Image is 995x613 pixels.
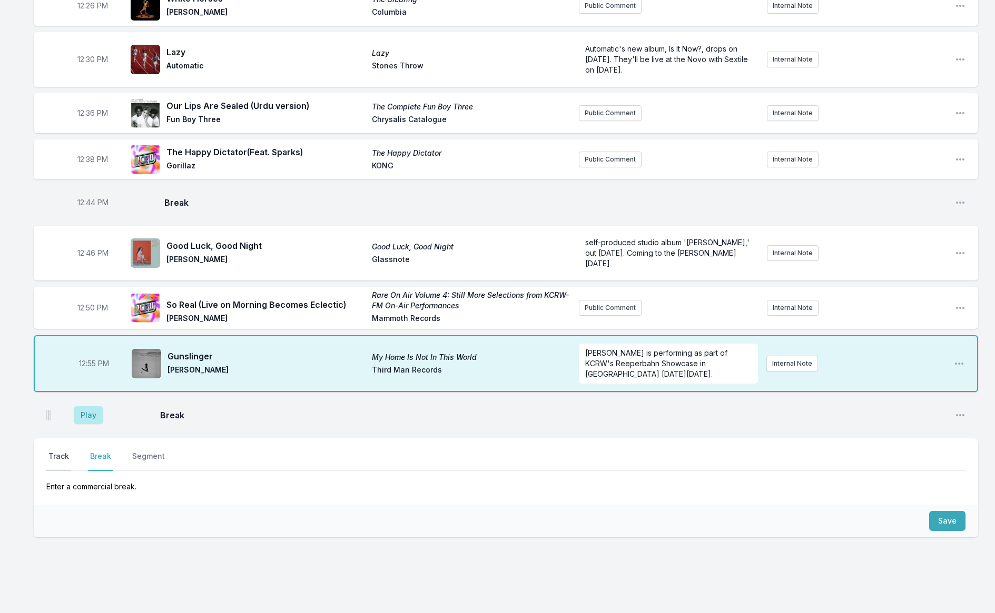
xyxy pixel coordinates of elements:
[372,352,570,363] span: My Home Is Not In This World
[955,54,966,65] button: Open playlist item options
[131,98,160,128] img: The Complete Fun Boy Three
[77,303,108,313] span: Timestamp
[372,61,571,73] span: Stones Throw
[585,238,752,268] span: self-produced studio album '[PERSON_NAME],' out [DATE]. Coming to the [PERSON_NAME] [DATE]
[372,102,571,112] span: The Complete Fun Boy Three
[372,7,571,19] span: Columbia
[164,196,947,209] span: Break
[767,152,819,167] button: Internal Note
[46,451,71,471] button: Track
[131,45,160,74] img: Lazy
[160,409,947,421] span: Break
[372,114,571,127] span: Chrysalis Catalogue
[767,300,819,316] button: Internal Note
[166,239,366,252] span: Good Luck, Good Night
[955,197,966,208] button: Open playlist item options
[130,451,167,471] button: Segment
[766,356,818,371] button: Internal Note
[74,406,103,424] button: Play
[372,242,571,252] span: Good Luck, Good Night
[955,303,966,313] button: Open playlist item options
[77,248,109,258] span: Timestamp
[131,238,160,268] img: Good Luck, Good Night
[585,348,730,378] span: [PERSON_NAME] is performing as part of KCRW's Reeperbahn Showcase in [GEOGRAPHIC_DATA] [DATE][DATE].
[955,410,966,420] button: Open playlist item options
[166,298,366,311] span: So Real (Live on Morning Becomes Eclectic)
[579,152,642,167] button: Public Comment
[579,105,642,121] button: Public Comment
[372,160,571,173] span: KONG
[166,160,366,173] span: Gorillaz
[46,471,966,492] p: Enter a commercial break.
[955,108,966,118] button: Open playlist item options
[166,99,366,112] span: Our Lips Are Sealed (Urdu version)
[955,1,966,11] button: Open playlist item options
[77,1,108,11] span: Timestamp
[954,358,964,369] button: Open playlist item options
[767,245,819,261] button: Internal Note
[372,313,571,326] span: Mammoth Records
[131,145,160,174] img: The Happy Dictator
[579,300,642,316] button: Public Comment
[77,108,108,118] span: Timestamp
[372,290,571,311] span: Rare On Air Volume 4: Still More Selections from KCRW-FM On-Air Performances
[77,154,108,165] span: Timestamp
[79,358,109,369] span: Timestamp
[929,511,966,531] button: Save
[77,54,108,65] span: Timestamp
[166,313,366,326] span: [PERSON_NAME]
[166,114,366,127] span: Fun Boy Three
[767,52,819,67] button: Internal Note
[767,105,819,121] button: Internal Note
[372,254,571,267] span: Glassnote
[88,451,113,471] button: Break
[166,46,366,58] span: Lazy
[46,410,51,420] img: Drag Handle
[955,154,966,165] button: Open playlist item options
[585,44,750,74] span: Automatic's new album, Is It Now?, drops on [DATE]. They'll be live at the Novo with Sextile on [...
[166,7,366,19] span: [PERSON_NAME]
[166,61,366,73] span: Automatic
[955,248,966,258] button: Open playlist item options
[166,254,366,267] span: [PERSON_NAME]
[131,293,160,323] img: Rare On Air Volume 4: Still More Selections from KCRW-FM On-Air Performances
[168,365,366,377] span: [PERSON_NAME]
[372,365,570,377] span: Third Man Records
[77,197,109,208] span: Timestamp
[372,148,571,158] span: The Happy Dictator
[372,48,571,58] span: Lazy
[166,146,366,158] span: The Happy Dictator (Feat. Sparks)
[168,350,366,363] span: Gunslinger
[132,349,161,378] img: My Home Is Not In This World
